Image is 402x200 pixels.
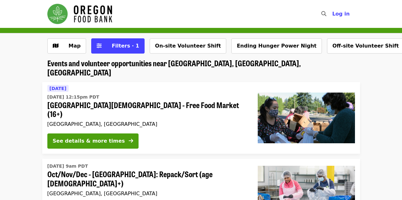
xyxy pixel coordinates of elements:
[47,100,248,119] span: [GEOGRAPHIC_DATA][DEMOGRAPHIC_DATA] - Free Food Market (16+)
[91,38,145,54] button: Filters (1 selected)
[112,43,139,49] span: Filters · 1
[53,137,125,145] div: See details & more times
[97,43,102,49] i: sliders-h icon
[42,82,360,154] a: See details for "Beaverton First United Methodist Church - Free Food Market (16+)"
[47,170,248,188] span: Oct/Nov/Dec - [GEOGRAPHIC_DATA]: Repack/Sort (age [DEMOGRAPHIC_DATA]+)
[258,93,355,143] img: Beaverton First United Methodist Church - Free Food Market (16+) organized by Oregon Food Bank
[47,121,248,127] div: [GEOGRAPHIC_DATA], [GEOGRAPHIC_DATA]
[47,4,112,24] img: Oregon Food Bank - Home
[53,43,58,49] i: map icon
[150,38,226,54] button: On-site Volunteer Shift
[47,163,88,170] time: [DATE] 9am PDT
[47,38,86,54] button: Show map view
[332,11,350,17] span: Log in
[129,138,133,144] i: arrow-right icon
[47,94,99,100] time: [DATE] 12:15pm PDT
[47,133,139,149] button: See details & more times
[327,8,355,20] button: Log in
[47,57,301,78] span: Events and volunteer opportunities near [GEOGRAPHIC_DATA], [GEOGRAPHIC_DATA], [GEOGRAPHIC_DATA]
[321,11,326,17] i: search icon
[47,190,248,197] div: [GEOGRAPHIC_DATA], [GEOGRAPHIC_DATA]
[231,38,322,54] button: Ending Hunger Power Night
[69,43,81,49] span: Map
[50,86,66,91] span: [DATE]
[330,6,335,22] input: Search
